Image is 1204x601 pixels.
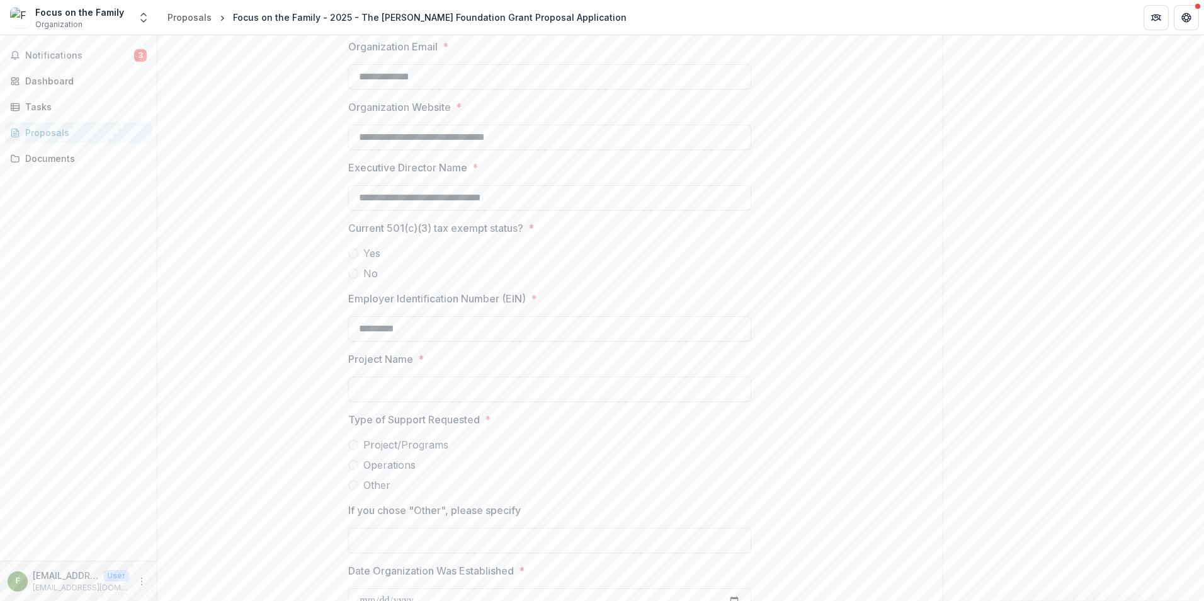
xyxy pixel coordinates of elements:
[1174,5,1199,30] button: Get Help
[25,50,134,61] span: Notifications
[5,96,152,117] a: Tasks
[348,412,480,427] p: Type of Support Requested
[33,582,129,593] p: [EMAIL_ADDRESS][DOMAIN_NAME]
[33,569,98,582] p: [EMAIL_ADDRESS][DOMAIN_NAME]
[348,39,438,54] p: Organization Email
[25,74,142,88] div: Dashboard
[1144,5,1169,30] button: Partners
[5,45,152,66] button: Notifications3
[348,291,526,306] p: Employer Identification Number (EIN)
[363,246,380,261] span: Yes
[10,8,30,28] img: Focus on the Family
[103,570,129,581] p: User
[5,71,152,91] a: Dashboard
[348,352,413,367] p: Project Name
[348,563,514,578] p: Date Organization Was Established
[233,11,627,24] div: Focus on the Family - 2025 - The [PERSON_NAME] Foundation Grant Proposal Application
[363,457,416,472] span: Operations
[35,6,124,19] div: Focus on the Family
[25,126,142,139] div: Proposals
[16,577,20,585] div: foundationrelationships@fotf.org
[134,574,149,589] button: More
[134,49,147,62] span: 3
[5,148,152,169] a: Documents
[348,100,451,115] p: Organization Website
[348,220,523,236] p: Current 501(c)(3) tax exempt status?
[162,8,632,26] nav: breadcrumb
[363,437,448,452] span: Project/Programs
[348,503,521,518] p: If you chose "Other", please specify
[162,8,217,26] a: Proposals
[5,122,152,143] a: Proposals
[168,11,212,24] div: Proposals
[363,478,390,493] span: Other
[348,160,467,175] p: Executive Director Name
[35,19,82,30] span: Organization
[363,266,378,281] span: No
[25,152,142,165] div: Documents
[25,100,142,113] div: Tasks
[135,5,152,30] button: Open entity switcher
